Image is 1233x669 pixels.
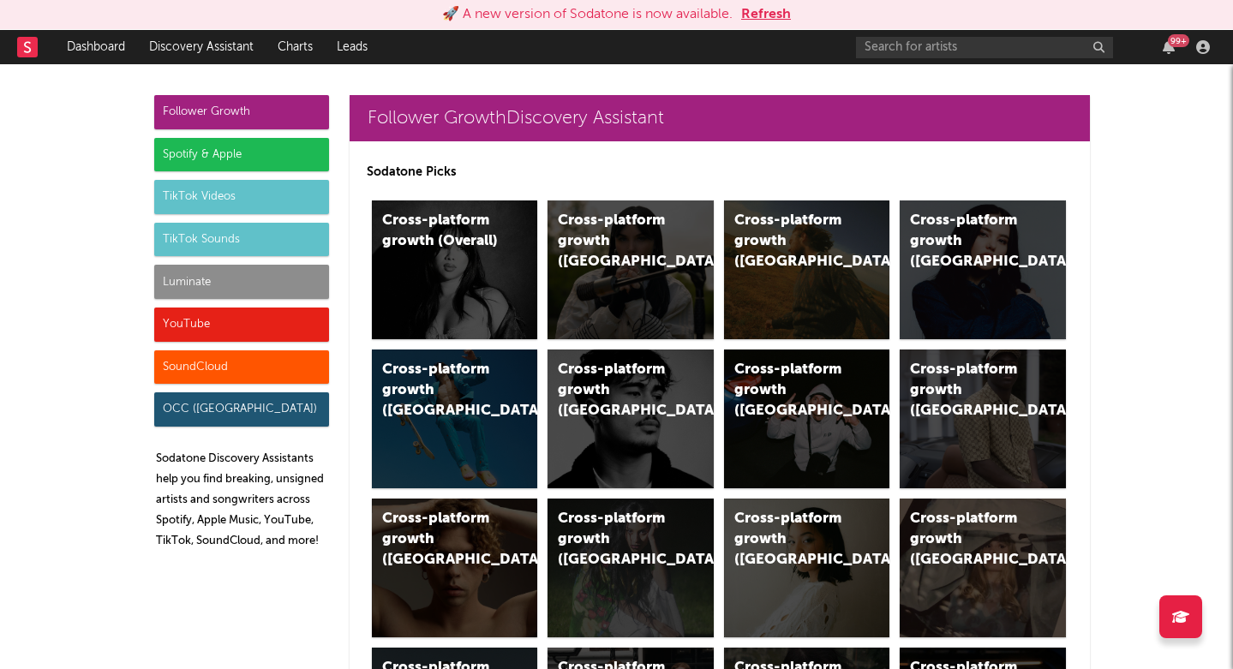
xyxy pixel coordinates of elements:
a: Cross-platform growth ([GEOGRAPHIC_DATA]) [372,349,538,488]
div: Cross-platform growth ([GEOGRAPHIC_DATA]) [910,211,1027,272]
button: 99+ [1163,40,1175,54]
div: Cross-platform growth (Overall) [382,211,499,252]
div: Cross-platform growth ([GEOGRAPHIC_DATA]) [734,509,851,570]
a: Cross-platform growth ([GEOGRAPHIC_DATA]) [548,200,714,339]
div: Cross-platform growth ([GEOGRAPHIC_DATA]) [382,509,499,570]
a: Cross-platform growth ([GEOGRAPHIC_DATA]/GSA) [724,349,890,488]
div: Cross-platform growth ([GEOGRAPHIC_DATA]) [910,509,1027,570]
a: Charts [266,30,325,64]
div: 🚀 A new version of Sodatone is now available. [442,4,733,25]
a: Cross-platform growth ([GEOGRAPHIC_DATA]) [548,349,714,488]
div: SoundCloud [154,350,329,385]
a: Cross-platform growth ([GEOGRAPHIC_DATA]) [900,499,1066,637]
a: Cross-platform growth ([GEOGRAPHIC_DATA]) [900,349,1066,488]
div: Cross-platform growth ([GEOGRAPHIC_DATA]) [558,360,674,421]
a: Cross-platform growth (Overall) [372,200,538,339]
div: Spotify & Apple [154,138,329,172]
input: Search for artists [856,37,1113,58]
div: Cross-platform growth ([GEOGRAPHIC_DATA]) [734,211,851,272]
a: Leads [325,30,380,64]
div: Luminate [154,265,329,299]
div: Cross-platform growth ([GEOGRAPHIC_DATA]) [558,509,674,570]
a: Dashboard [55,30,137,64]
a: Cross-platform growth ([GEOGRAPHIC_DATA]) [724,200,890,339]
button: Refresh [741,4,791,25]
div: Cross-platform growth ([GEOGRAPHIC_DATA]) [910,360,1027,421]
div: Cross-platform growth ([GEOGRAPHIC_DATA]/GSA) [734,360,851,421]
div: Cross-platform growth ([GEOGRAPHIC_DATA]) [382,360,499,421]
div: 99 + [1168,34,1189,47]
div: Cross-platform growth ([GEOGRAPHIC_DATA]) [558,211,674,272]
div: Follower Growth [154,95,329,129]
div: TikTok Videos [154,180,329,214]
a: Cross-platform growth ([GEOGRAPHIC_DATA]) [900,200,1066,339]
a: Cross-platform growth ([GEOGRAPHIC_DATA]) [372,499,538,637]
a: Cross-platform growth ([GEOGRAPHIC_DATA]) [548,499,714,637]
div: TikTok Sounds [154,223,329,257]
a: Cross-platform growth ([GEOGRAPHIC_DATA]) [724,499,890,637]
div: YouTube [154,308,329,342]
a: Discovery Assistant [137,30,266,64]
p: Sodatone Discovery Assistants help you find breaking, unsigned artists and songwriters across Spo... [156,449,329,552]
div: OCC ([GEOGRAPHIC_DATA]) [154,392,329,427]
p: Sodatone Picks [367,162,1073,182]
a: Follower GrowthDiscovery Assistant [350,95,1090,141]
